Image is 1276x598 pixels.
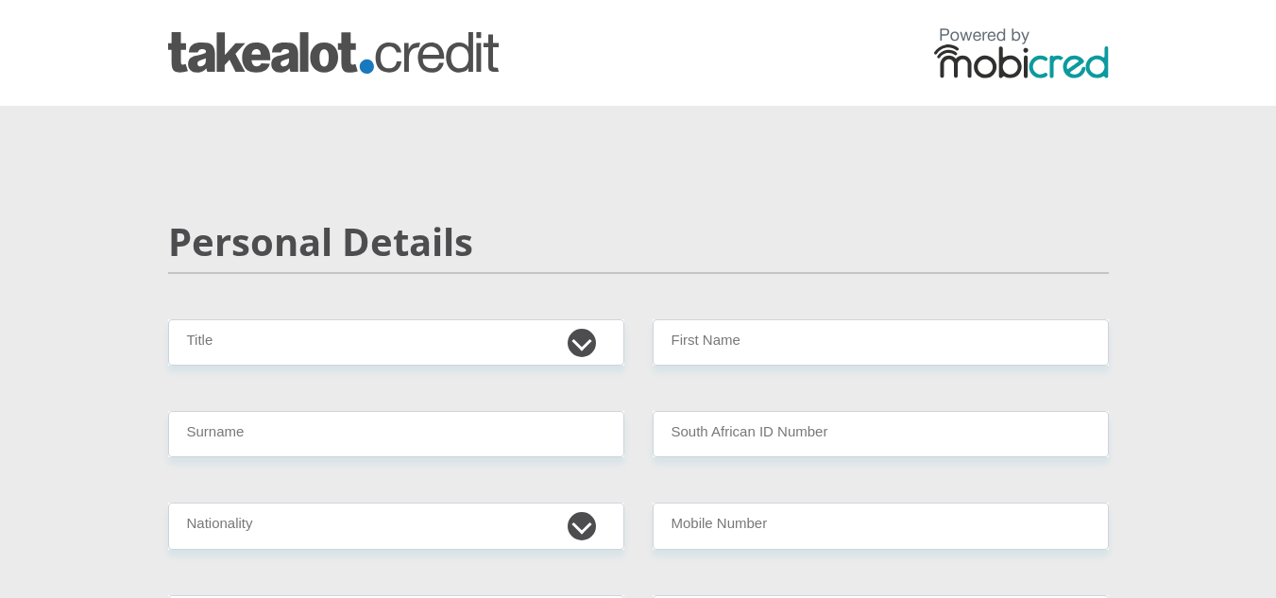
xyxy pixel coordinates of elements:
[653,503,1109,549] input: Contact Number
[168,32,499,74] img: takealot_credit logo
[653,319,1109,366] input: First Name
[168,219,1109,265] h2: Personal Details
[168,411,624,457] input: Surname
[653,411,1109,457] input: ID Number
[934,27,1109,78] img: powered by mobicred logo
